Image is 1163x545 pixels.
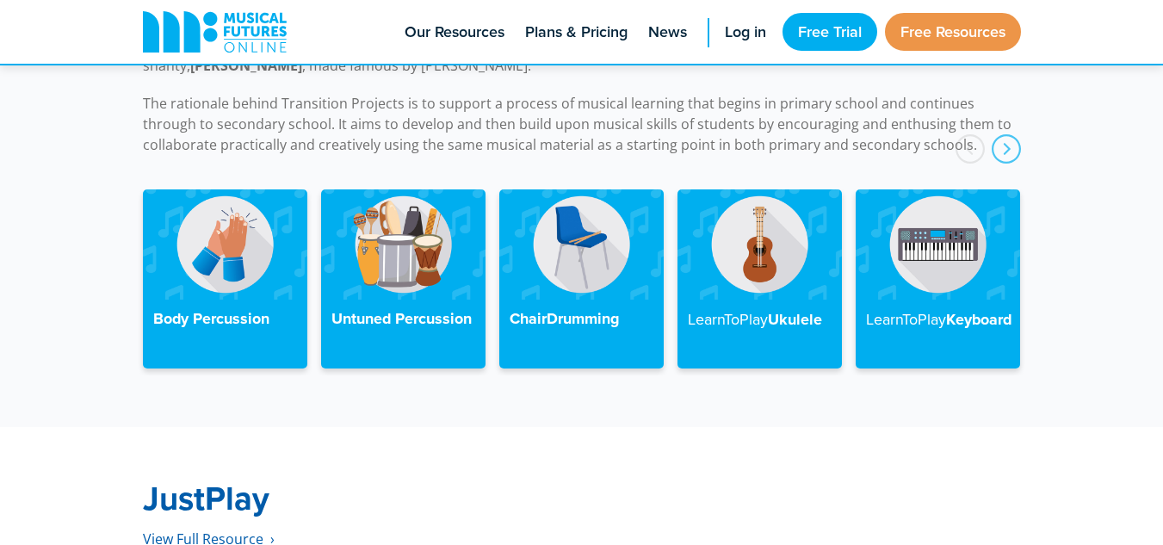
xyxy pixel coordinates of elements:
strong: LearnToPlay [688,308,768,330]
h4: Untuned Percussion [331,310,475,329]
h4: Ukulele [688,310,832,330]
div: prev [956,134,985,164]
a: Untuned Percussion [321,189,486,368]
span: Plans & Pricing [525,21,628,44]
a: Free Resources [885,13,1021,51]
h4: Body Percussion [153,310,297,329]
a: LearnToPlayKeyboard [856,189,1020,368]
strong: LearnToPlay [866,308,946,330]
h4: ChairDrumming [510,310,653,329]
a: Body Percussion [143,189,307,368]
a: LearnToPlayUkulele [677,189,842,368]
a: Free Trial [783,13,877,51]
span: News [648,21,687,44]
p: The rationale behind Transition Projects is to support a process of musical learning that begins ... [143,93,1021,155]
strong: [PERSON_NAME] [190,56,302,75]
h4: Keyboard [866,310,1010,330]
strong: JustPlay [143,474,269,522]
span: Our Resources [405,21,504,44]
a: ChairDrumming [499,189,664,368]
span: Log in [725,21,766,44]
div: next [992,134,1021,164]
